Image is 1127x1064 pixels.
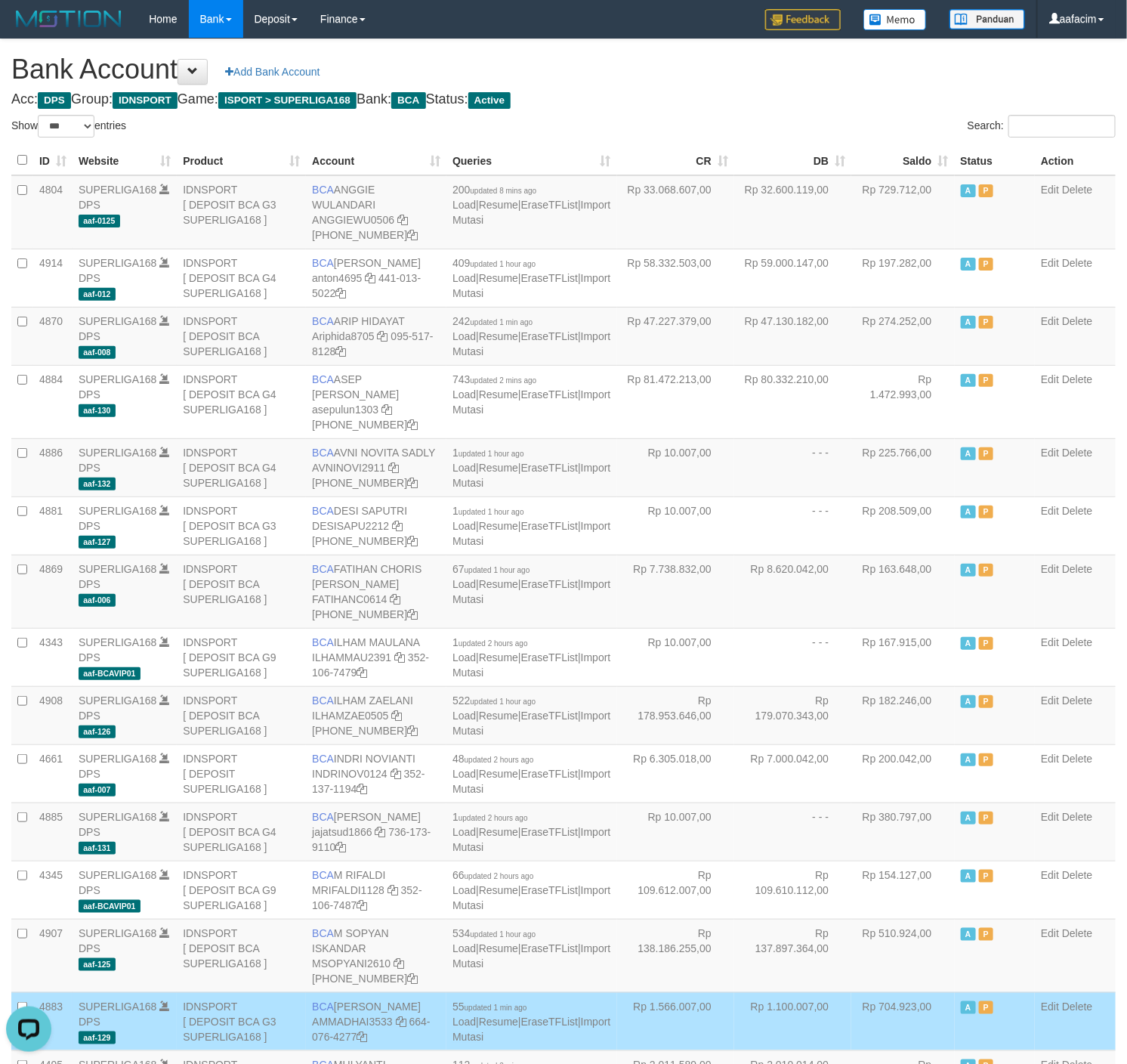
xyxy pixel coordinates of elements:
[306,146,446,175] th: Account: activate to sort column ascending
[521,1016,578,1028] a: EraseTFList
[394,957,404,970] a: Copy MSOPYANI2610 to clipboard
[335,841,346,853] a: Copy 7361739110 to clipboard
[79,594,116,607] span: aaf-006
[33,175,73,249] td: 4804
[949,9,1025,29] img: panduan.png
[452,1016,610,1043] a: Import Mutasi
[851,365,954,438] td: Rp 1.472.993,00
[306,496,446,555] td: DESI SAPUTRI [PHONE_NUMBER]
[979,184,994,197] span: Paused
[459,639,528,648] span: updated 2 hours ago
[1041,563,1059,575] a: Edit
[312,520,389,532] a: DESISAPU2212
[479,578,518,590] a: Resume
[452,578,476,590] a: Load
[306,686,446,744] td: ILHAM ZAELANI [PHONE_NUMBER]
[312,330,375,342] a: Ariphida8705
[617,744,734,803] td: Rp 6.305.018,00
[306,628,446,686] td: ILHAM MAULANA 352-106-7479
[979,695,994,708] span: Paused
[388,462,399,474] a: Copy AVNINOVI2911 to clipboard
[479,651,518,663] a: Resume
[734,686,851,744] td: Rp 179.070.343,00
[471,376,537,385] span: updated 2 mins ago
[452,1016,476,1028] a: Load
[452,462,610,489] a: Import Mutasi
[79,667,140,680] span: aaf-BCAVIP01
[335,287,346,299] a: Copy 4410135022 to clipboard
[312,826,372,838] a: jajatsud1866
[1041,257,1059,269] a: Edit
[452,563,530,575] span: 67
[177,744,306,803] td: IDNSPORT [ DEPOSIT SUPERLIGA168 ]
[851,307,954,365] td: Rp 274.252,00
[73,628,177,686] td: DPS
[979,316,994,329] span: Paused
[312,373,334,385] span: BCA
[33,686,73,744] td: 4908
[734,438,851,496] td: - - -
[452,184,610,226] span: | | |
[73,307,177,365] td: DPS
[452,388,610,416] a: Import Mutasi
[177,686,306,744] td: IDNSPORT [ DEPOSIT BCA SUPERLIGA168 ]
[312,593,387,605] a: FATIHANC0614
[394,651,405,663] a: Copy ILHAMMAU2391 to clipboard
[312,884,384,896] a: MRIFALDI1128
[312,710,388,722] a: ILHAMZAE0505
[851,438,954,496] td: Rp 225.766,00
[617,249,734,307] td: Rp 58.332.503,00
[452,505,610,547] span: | | |
[452,199,610,226] a: Import Mutasi
[407,535,418,547] a: Copy 4062280453 to clipboard
[452,651,610,679] a: Import Mutasi
[617,146,734,175] th: CR: activate to sort column ascending
[734,175,851,249] td: Rp 32.600.119,00
[407,477,418,489] a: Copy 4062280135 to clipboard
[471,318,533,326] span: updated 1 min ago
[851,496,954,555] td: Rp 208.509,00
[521,388,578,401] a: EraseTFList
[306,175,446,249] td: ANGGIE WULANDARI [PHONE_NUMBER]
[390,593,400,605] a: Copy FATIHANC0614 to clipboard
[11,8,126,30] img: MOTION_logo.png
[177,496,306,555] td: IDNSPORT [ DEPOSIT BCA G3 SUPERLIGA168 ]
[79,184,157,196] a: SUPERLIGA168
[521,710,578,722] a: EraseTFList
[734,307,851,365] td: Rp 47.130.182,00
[392,520,403,532] a: Copy DESISAPU2212 to clipboard
[851,146,954,175] th: Saldo: activate to sort column ascending
[479,330,518,342] a: Resume
[955,146,1036,175] th: Status
[79,811,157,823] a: SUPERLIGA168
[79,1001,157,1013] a: SUPERLIGA168
[407,419,418,431] a: Copy 4062281875 to clipboard
[79,404,116,417] span: aaf-130
[407,725,418,737] a: Copy 4062280631 to clipboard
[734,365,851,438] td: Rp 80.332.210,00
[479,1016,518,1028] a: Resume
[521,942,578,954] a: EraseTFList
[479,884,518,896] a: Resume
[452,257,610,299] span: | | |
[306,307,446,365] td: ARIP HIDAYAT 095-517-8128
[79,288,116,301] span: aaf-012
[177,438,306,496] td: IDNSPORT [ DEPOSIT BCA G4 SUPERLIGA168 ]
[1062,184,1092,196] a: Delete
[177,146,306,175] th: Product: activate to sort column ascending
[468,92,511,109] span: Active
[479,826,518,838] a: Resume
[312,447,334,459] span: BCA
[452,373,610,416] span: | | |
[961,637,976,650] span: Active
[452,636,610,679] span: | | |
[521,578,578,590] a: EraseTFList
[479,710,518,722] a: Resume
[961,258,976,271] span: Active
[73,744,177,803] td: DPS
[1041,184,1059,196] a: Edit
[1062,447,1092,459] a: Delete
[452,447,524,459] span: 1
[73,438,177,496] td: DPS
[979,506,994,518] span: Paused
